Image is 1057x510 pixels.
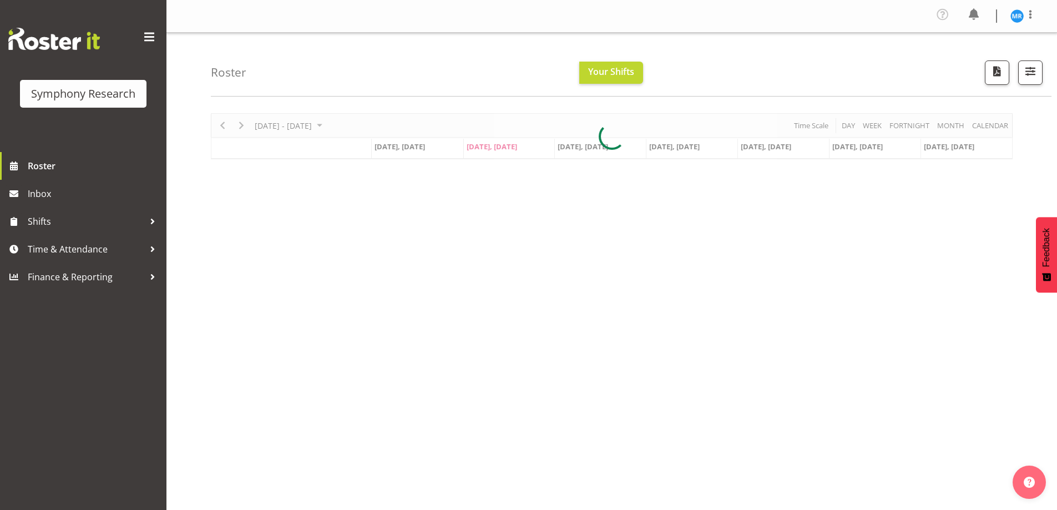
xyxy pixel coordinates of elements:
[28,213,144,230] span: Shifts
[28,185,161,202] span: Inbox
[1018,60,1043,85] button: Filter Shifts
[1041,228,1051,267] span: Feedback
[579,62,643,84] button: Your Shifts
[28,158,161,174] span: Roster
[8,28,100,50] img: Rosterit website logo
[1036,217,1057,292] button: Feedback - Show survey
[31,85,135,102] div: Symphony Research
[28,241,144,257] span: Time & Attendance
[28,269,144,285] span: Finance & Reporting
[1024,477,1035,488] img: help-xxl-2.png
[588,65,634,78] span: Your Shifts
[1010,9,1024,23] img: michael-robinson11856.jpg
[211,66,246,79] h4: Roster
[985,60,1009,85] button: Download a PDF of the roster according to the set date range.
